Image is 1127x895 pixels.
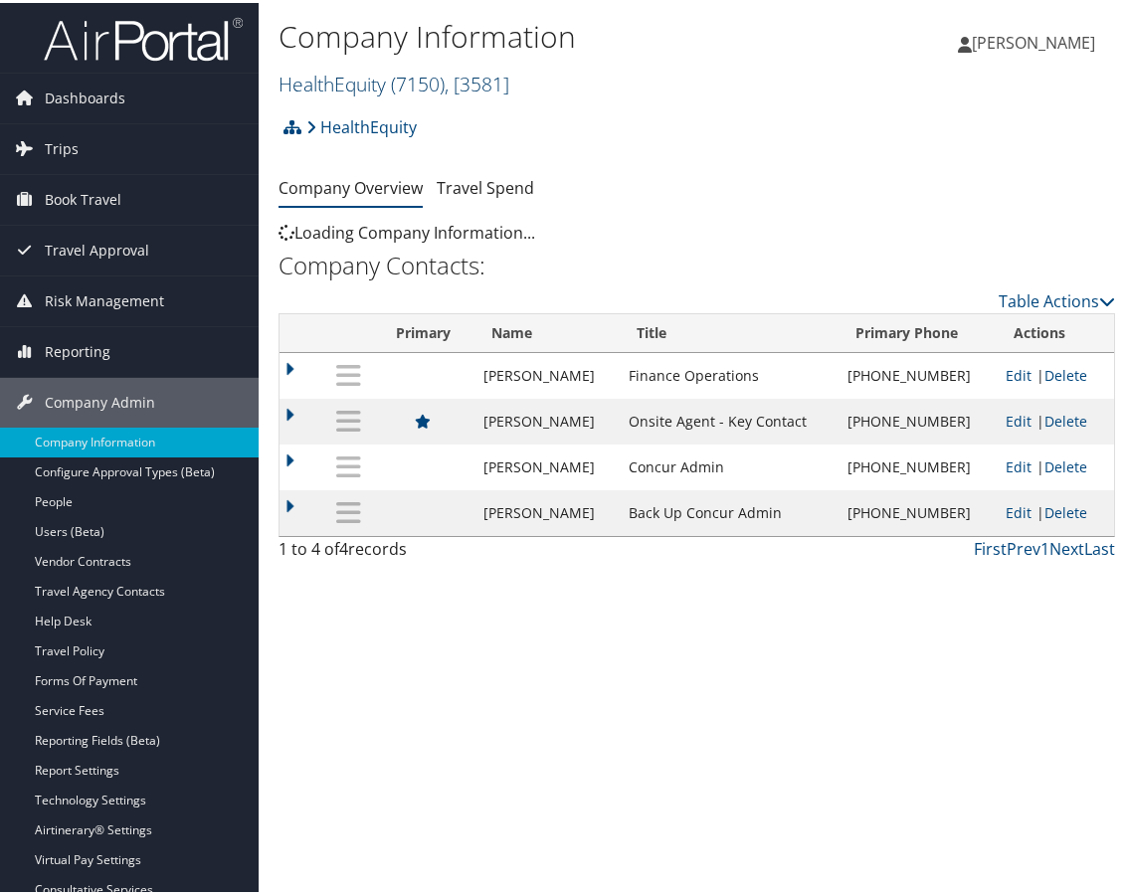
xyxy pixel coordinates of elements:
[838,350,996,396] td: [PHONE_NUMBER]
[45,71,125,120] span: Dashboards
[1049,535,1084,557] a: Next
[619,311,838,350] th: Title
[45,273,164,323] span: Risk Management
[44,13,243,60] img: airportal-logo.png
[279,174,423,196] a: Company Overview
[997,311,1115,350] th: Actions
[473,442,619,487] td: [PERSON_NAME]
[45,375,155,425] span: Company Admin
[279,246,1115,279] h2: Company Contacts:
[473,350,619,396] td: [PERSON_NAME]
[972,29,1095,51] span: [PERSON_NAME]
[279,13,837,55] h1: Company Information
[1007,535,1040,557] a: Prev
[1045,454,1088,473] a: Delete
[391,68,445,94] span: ( 7150 )
[997,487,1115,533] td: |
[45,121,79,171] span: Trips
[306,104,417,144] a: HealthEquity
[997,350,1115,396] td: |
[279,534,466,568] div: 1 to 4 of records
[45,324,110,374] span: Reporting
[445,68,509,94] span: , [ 3581 ]
[1007,454,1033,473] a: Edit
[838,487,996,533] td: [PHONE_NUMBER]
[473,487,619,533] td: [PERSON_NAME]
[838,442,996,487] td: [PHONE_NUMBER]
[1045,409,1088,428] a: Delete
[838,396,996,442] td: [PHONE_NUMBER]
[473,396,619,442] td: [PERSON_NAME]
[473,311,619,350] th: Name
[1040,535,1049,557] a: 1
[1007,409,1033,428] a: Edit
[45,223,149,272] span: Travel Approval
[1007,500,1033,519] a: Edit
[373,311,473,350] th: Primary
[45,172,121,222] span: Book Travel
[1084,535,1115,557] a: Last
[279,68,509,94] a: HealthEquity
[997,442,1115,487] td: |
[838,311,996,350] th: Primary Phone
[619,350,838,396] td: Finance Operations
[974,535,1007,557] a: First
[279,219,535,241] span: Loading Company Information...
[437,174,534,196] a: Travel Spend
[339,535,348,557] span: 4
[997,396,1115,442] td: |
[619,396,838,442] td: Onsite Agent - Key Contact
[619,487,838,533] td: Back Up Concur Admin
[619,442,838,487] td: Concur Admin
[1007,363,1033,382] a: Edit
[1045,363,1088,382] a: Delete
[999,287,1115,309] a: Table Actions
[958,10,1115,70] a: [PERSON_NAME]
[1045,500,1088,519] a: Delete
